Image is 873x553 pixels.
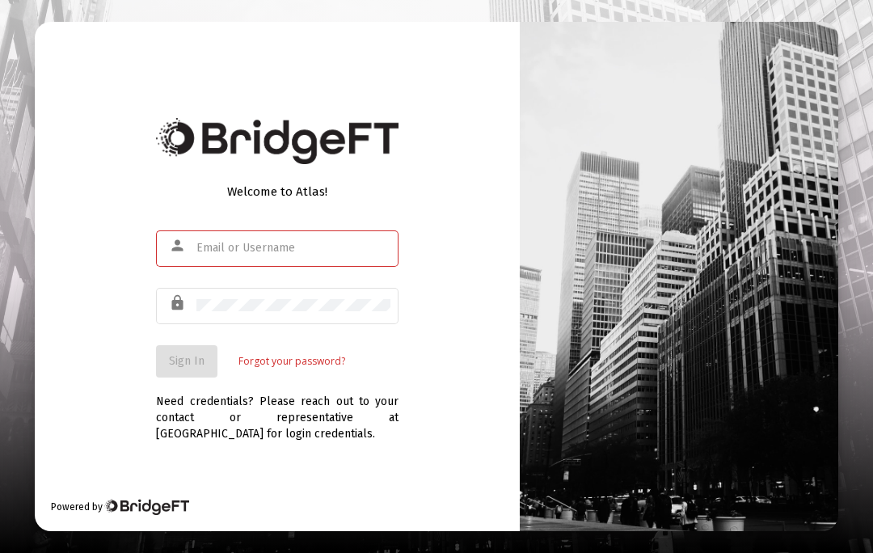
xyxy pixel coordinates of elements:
[169,354,205,368] span: Sign In
[156,378,399,442] div: Need credentials? Please reach out to your contact or representative at [GEOGRAPHIC_DATA] for log...
[104,499,189,515] img: Bridge Financial Technology Logo
[156,118,399,164] img: Bridge Financial Technology Logo
[156,345,217,378] button: Sign In
[156,184,399,200] div: Welcome to Atlas!
[169,236,188,255] mat-icon: person
[51,499,189,515] div: Powered by
[238,353,345,369] a: Forgot your password?
[169,293,188,313] mat-icon: lock
[196,242,390,255] input: Email or Username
